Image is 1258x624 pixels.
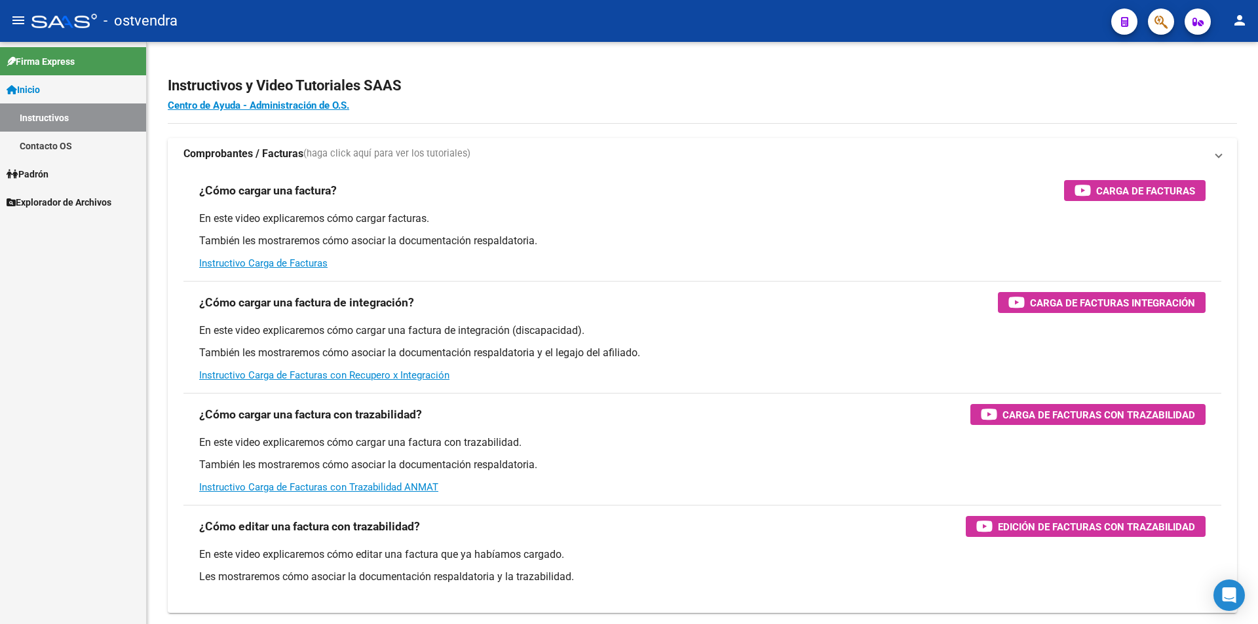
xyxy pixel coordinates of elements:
p: Les mostraremos cómo asociar la documentación respaldatoria y la trazabilidad. [199,570,1206,584]
h3: ¿Cómo cargar una factura de integración? [199,293,414,312]
p: En este video explicaremos cómo cargar una factura de integración (discapacidad). [199,323,1206,338]
p: También les mostraremos cómo asociar la documentación respaldatoria y el legajo del afiliado. [199,346,1206,360]
span: Carga de Facturas [1096,183,1195,199]
p: En este video explicaremos cómo editar una factura que ya habíamos cargado. [199,547,1206,562]
span: Explorador de Archivos [7,195,111,210]
span: (haga click aquí para ver los tutoriales) [303,147,470,161]
div: Comprobantes / Facturas(haga click aquí para ver los tutoriales) [168,170,1237,613]
h3: ¿Cómo cargar una factura? [199,181,337,200]
span: Carga de Facturas con Trazabilidad [1002,407,1195,423]
button: Carga de Facturas [1064,180,1206,201]
button: Carga de Facturas con Trazabilidad [970,404,1206,425]
button: Edición de Facturas con Trazabilidad [966,516,1206,537]
p: También les mostraremos cómo asociar la documentación respaldatoria. [199,458,1206,472]
a: Centro de Ayuda - Administración de O.S. [168,100,349,111]
a: Instructivo Carga de Facturas [199,257,328,269]
span: Padrón [7,167,48,181]
span: Edición de Facturas con Trazabilidad [998,519,1195,535]
h3: ¿Cómo cargar una factura con trazabilidad? [199,405,422,424]
p: En este video explicaremos cómo cargar una factura con trazabilidad. [199,435,1206,450]
span: Inicio [7,83,40,97]
p: En este video explicaremos cómo cargar facturas. [199,211,1206,226]
span: Firma Express [7,54,75,69]
a: Instructivo Carga de Facturas con Trazabilidad ANMAT [199,481,438,493]
div: Open Intercom Messenger [1213,579,1245,611]
h3: ¿Cómo editar una factura con trazabilidad? [199,517,420,536]
span: - ostvendra [104,7,178,35]
span: Carga de Facturas Integración [1030,295,1195,311]
button: Carga de Facturas Integración [998,292,1206,313]
mat-icon: menu [10,12,26,28]
a: Instructivo Carga de Facturas con Recupero x Integración [199,369,449,381]
mat-icon: person [1232,12,1248,28]
p: También les mostraremos cómo asociar la documentación respaldatoria. [199,234,1206,248]
strong: Comprobantes / Facturas [183,147,303,161]
h2: Instructivos y Video Tutoriales SAAS [168,73,1237,98]
mat-expansion-panel-header: Comprobantes / Facturas(haga click aquí para ver los tutoriales) [168,138,1237,170]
